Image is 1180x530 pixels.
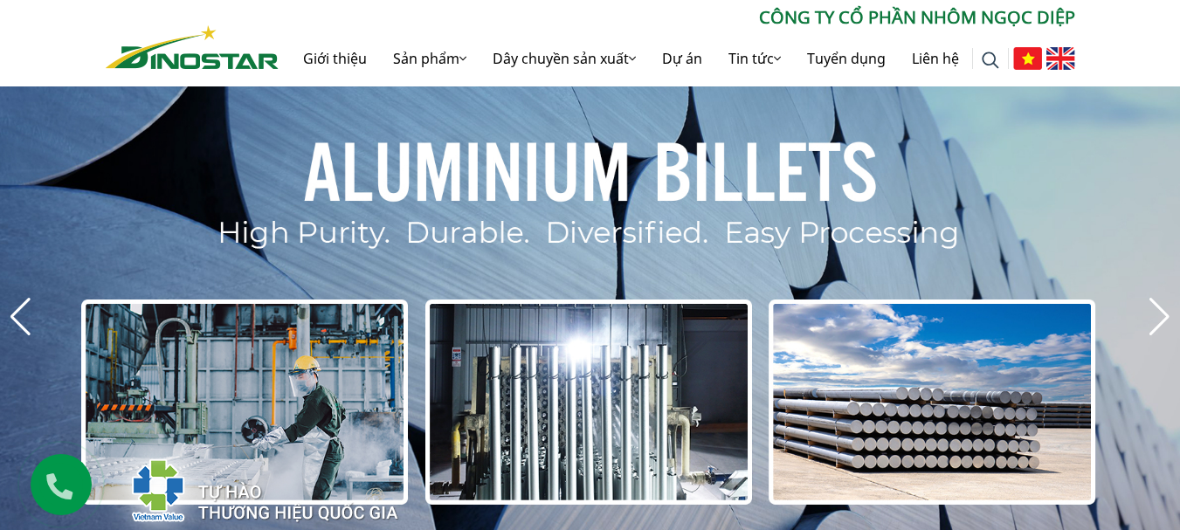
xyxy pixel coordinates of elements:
img: Tiếng Việt [1013,47,1042,70]
a: Dự án [649,31,715,86]
img: search [982,52,999,69]
div: Previous slide [9,298,32,336]
a: Sản phẩm [380,31,480,86]
img: Nhôm Dinostar [106,25,279,69]
p: CÔNG TY CỔ PHẦN NHÔM NGỌC DIỆP [279,4,1075,31]
a: Tin tức [715,31,794,86]
a: Giới thiệu [290,31,380,86]
a: Dây chuyền sản xuất [480,31,649,86]
a: Nhôm Dinostar [106,22,279,68]
a: Tuyển dụng [794,31,899,86]
a: Liên hệ [899,31,972,86]
div: Next slide [1148,298,1171,336]
img: English [1046,47,1075,70]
